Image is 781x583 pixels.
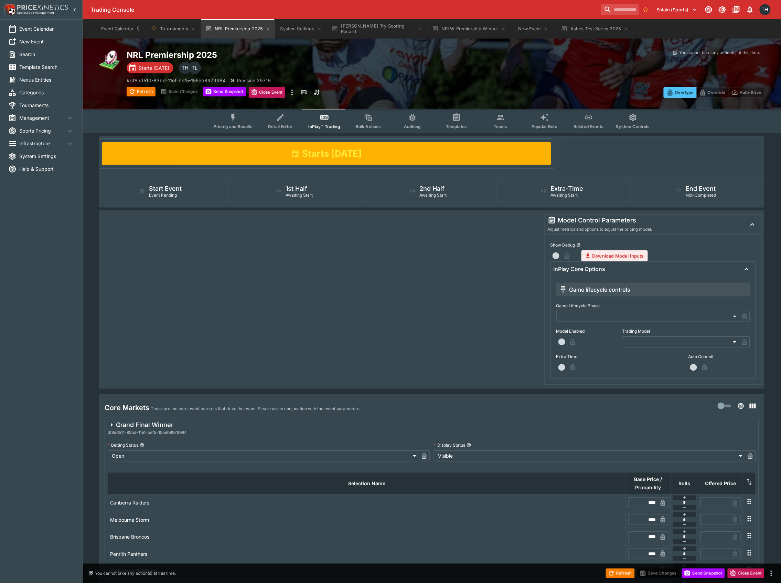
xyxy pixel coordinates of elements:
[728,569,764,578] button: Close Event
[17,5,68,10] img: PriceKinetics
[616,124,650,129] span: System Controls
[664,87,697,98] button: Overtype
[19,25,74,32] span: Event Calendar
[626,472,671,494] th: Base Price / Probability
[149,192,177,198] span: Event Pending
[108,429,187,436] span: df8ad511-83bd-11ef-bef5-155eb8979984
[19,38,74,45] span: New Event
[556,326,618,336] label: Model Enabled
[653,4,701,15] button: Select Tenant
[467,443,471,448] button: Display Status
[703,3,715,16] button: Connected to PK
[249,87,286,98] button: Close Event
[288,87,296,98] button: more
[601,4,639,15] input: search
[556,301,750,311] label: Game Lifecycle Phase
[758,2,773,17] button: Todd Henderson
[428,19,510,39] button: NRLW Premiership Winner
[149,185,182,192] h5: Start Event
[404,124,421,129] span: Auditing
[276,19,326,39] button: System Settings
[108,450,419,461] div: Open
[420,185,445,192] h5: 2nd Half
[682,569,725,578] button: Send Snapshot
[494,124,507,129] span: Teams
[19,140,66,147] span: Infrastructure
[268,124,292,129] span: Detail Editor
[189,62,201,74] div: Trent Lewis
[664,87,764,98] div: Start From
[99,50,121,72] img: rugby_league.png
[19,51,74,58] span: Search
[760,4,771,15] div: Todd Henderson
[105,403,149,412] h4: Core Markets
[95,570,176,576] p: You cannot take any action(s) at this time.
[2,3,16,17] img: PriceKinetics Logo
[548,216,741,225] div: Model Control Parameters
[108,494,626,511] td: Canberra Raiders
[577,243,581,248] button: Show Debug
[581,250,648,261] button: Download Model Inputs
[328,19,427,39] button: [PERSON_NAME] Try Scoring Record
[108,472,626,494] th: Selection Name
[19,102,74,109] span: Tournaments
[151,405,360,412] p: These are the core event markets that drive the event. Please use in conjunction with the event p...
[686,185,716,192] h5: End Event
[696,87,728,98] button: Override
[214,124,253,129] span: Pricing and Results
[434,450,745,461] div: Visible
[19,153,74,160] span: System Settings
[19,89,74,96] span: Categories
[302,148,362,159] h1: Starts [DATE]
[201,19,275,39] button: NRL Premiership 2025
[356,124,381,129] span: Bulk Actions
[309,124,340,129] span: InPlay™ Trading
[286,185,307,192] h5: 1st Half
[108,442,138,448] p: Betting Status
[548,227,652,232] span: Adjust metrics and options to adjust the pricing model.
[512,19,556,39] button: New Event
[19,127,66,134] span: Sports Pricing
[108,528,626,545] td: Brisbane Broncos
[17,11,54,14] img: Sportsbook Management
[698,472,743,494] th: Offered Price
[19,165,74,173] span: Help & Support
[446,124,467,129] span: Templates
[640,4,651,15] button: No Bookmarks
[108,511,626,528] td: Melbourne Storm
[740,89,761,96] p: Auto-Save
[551,192,578,198] span: Awaiting Start
[728,87,764,98] button: Auto-Save
[179,62,191,74] div: Todd Henderson
[557,19,633,39] button: Ashes Test Series 2025
[140,443,145,448] button: Betting Status
[554,266,606,273] h6: InPlay Core Options
[237,77,271,84] p: Revision 29716
[139,64,169,72] p: Starts [DATE]
[680,50,760,56] p: You cannot take any action(s) at this time.
[671,472,698,494] th: Rolls
[559,285,631,294] div: Game lifecycle controls
[574,124,603,129] span: Related Events
[19,63,74,71] span: Template Search
[708,89,725,96] p: Override
[744,3,756,16] button: Notifications
[686,192,716,198] span: Not-Completed
[622,326,750,336] label: Trading Model
[127,87,156,96] button: Refresh
[208,109,655,133] div: Event type filters
[127,50,446,60] h2: Copy To Clipboard
[108,545,626,562] td: Penrith Panthers
[688,352,750,362] label: Auto Commit
[19,76,74,83] span: Nexus Entities
[716,3,729,16] button: Toggle light/dark mode
[532,124,557,129] span: Popular Bets
[147,19,200,39] button: Tournaments
[97,19,145,39] button: Event Calendar
[19,114,66,122] span: Management
[286,192,313,198] span: Awaiting Start
[556,352,618,362] label: Extra Time
[606,569,635,578] button: Refresh
[730,3,742,16] button: Documentation
[420,192,447,198] span: Awaiting Start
